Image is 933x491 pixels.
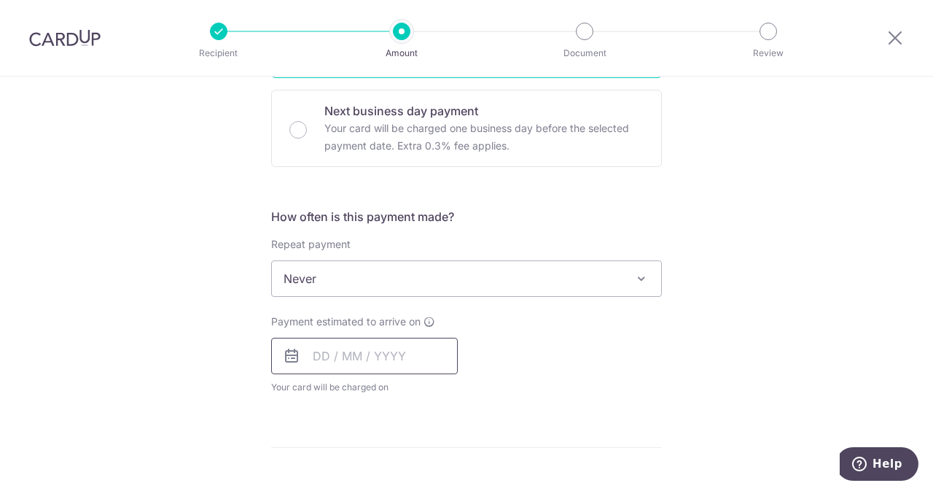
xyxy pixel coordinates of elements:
input: DD / MM / YYYY [271,338,458,374]
p: Recipient [165,46,273,61]
span: Your card will be charged on [271,380,458,395]
p: Your card will be charged one business day before the selected payment date. Extra 0.3% fee applies. [324,120,644,155]
p: Next business day payment [324,102,644,120]
p: Document [531,46,639,61]
p: Review [714,46,822,61]
label: Repeat payment [271,237,351,252]
span: Never [271,260,662,297]
iframe: Opens a widget where you can find more information [840,447,918,484]
span: Never [272,261,661,296]
p: Amount [348,46,456,61]
img: CardUp [29,29,101,47]
h5: How often is this payment made? [271,208,662,225]
span: Payment estimated to arrive on [271,314,421,329]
